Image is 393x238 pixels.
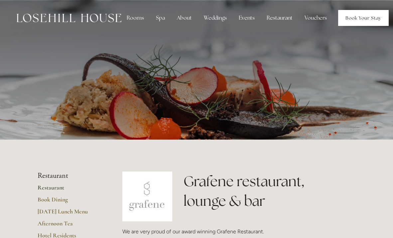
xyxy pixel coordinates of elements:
div: Spa [151,11,170,25]
a: Restaurant [38,184,101,196]
div: Restaurant [261,11,298,25]
a: [DATE] Lunch Menu [38,208,101,220]
li: Restaurant [38,172,101,180]
div: Rooms [121,11,149,25]
div: Events [233,11,260,25]
div: Weddings [198,11,232,25]
div: About [172,11,197,25]
h1: Grafene restaurant, lounge & bar [184,172,355,211]
a: Vouchers [299,11,332,25]
a: Book Dining [38,196,101,208]
img: grafene.jpg [122,172,172,221]
a: Afternoon Tea [38,220,101,232]
img: Losehill House [17,14,121,22]
a: Book Your Stay [338,10,389,26]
